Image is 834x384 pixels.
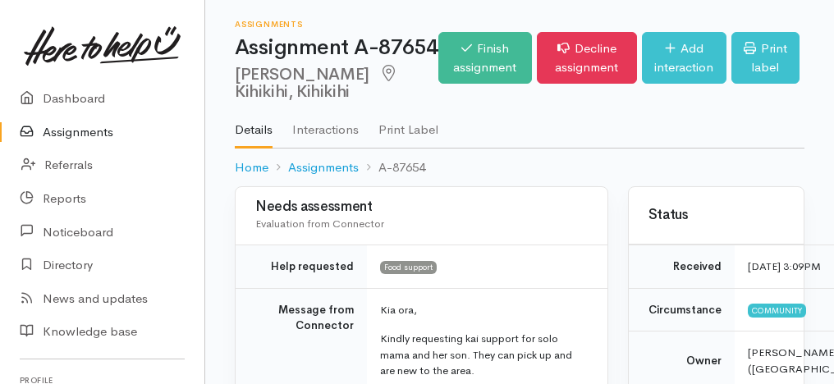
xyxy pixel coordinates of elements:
[235,65,438,102] h2: [PERSON_NAME]
[255,199,588,215] h3: Needs assessment
[748,304,806,317] span: Community
[629,245,735,289] td: Received
[642,32,726,84] a: Add interaction
[235,20,438,29] h6: Assignments
[438,32,531,84] a: Finish assignment
[235,63,400,102] span: Kihikihi, Kihikihi
[748,259,821,273] time: [DATE] 3:09PM
[235,36,438,60] h1: Assignment A-87654
[288,158,359,177] a: Assignments
[731,32,800,84] a: Print label
[537,32,637,84] a: Decline assignment
[648,208,784,223] h3: Status
[235,149,804,187] nav: breadcrumb
[380,331,588,379] p: Kindly requesting kai support for solo mama and her son. They can pick up and are new to the area.
[380,261,437,274] span: Food support
[235,101,273,149] a: Details
[378,101,438,147] a: Print Label
[629,288,735,331] td: Circumstance
[359,158,425,177] li: A-87654
[235,158,268,177] a: Home
[236,245,367,289] td: Help requested
[292,101,359,147] a: Interactions
[380,302,588,318] p: Kia ora,
[255,217,384,231] span: Evaluation from Connector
